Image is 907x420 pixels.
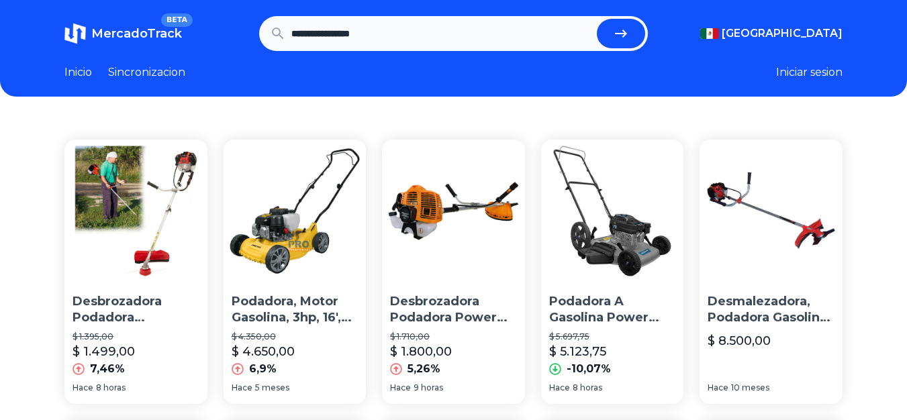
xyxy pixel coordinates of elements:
[90,361,125,377] p: 7,46%
[408,361,440,377] p: 5,26%
[549,293,676,327] p: Podadora A Gasolina Power Hunt 170cc De 21pLG
[64,23,86,44] img: MercadoTrack
[700,140,843,282] img: Desmalezadora, Podadora Gasolina 52cc, Envió Incluido
[73,342,135,361] p: $ 1.499,00
[541,140,684,282] img: Podadora A Gasolina Power Hunt 170cc De 21pLG
[232,382,252,393] span: Hace
[731,382,769,393] span: 10 meses
[549,331,676,342] p: $ 5.697,75
[232,342,295,361] p: $ 4.650,00
[64,64,92,81] a: Inicio
[91,26,182,41] span: MercadoTrack
[249,361,277,377] p: 6,9%
[700,28,719,39] img: Mexico
[708,331,771,350] p: $ 8.500,00
[776,64,843,81] button: Iniciar sesion
[64,140,207,282] img: Desbrozadora Podadora Desmalezadora Gasolina 52cc
[161,13,193,27] span: BETA
[96,382,126,393] span: 8 horas
[73,382,93,393] span: Hace
[700,25,843,42] button: [GEOGRAPHIC_DATA]
[390,293,517,327] p: Desbrozadora Podadora Power Gasolina
[700,140,843,404] a: Desmalezadora, Podadora Gasolina 52cc, Envió IncluidoDesmalezadora, Podadora Gasolina 52cc, Envió...
[232,331,359,342] p: $ 4.350,00
[108,64,185,81] a: Sincronizacion
[232,293,359,327] p: Podadora, Motor Gasolina, 3hp, 16', Pretul 20589
[64,23,182,44] a: MercadoTrackBETA
[390,382,411,393] span: Hace
[722,25,843,42] span: [GEOGRAPHIC_DATA]
[708,293,834,327] p: Desmalezadora, Podadora Gasolina 52cc, Envió Incluido
[708,382,728,393] span: Hace
[224,140,367,404] a: Podadora, Motor Gasolina, 3hp, 16', Pretul 20589Podadora, Motor Gasolina, 3hp, 16', Pretul 20589$...
[549,342,606,361] p: $ 5.123,75
[567,361,611,377] p: -10,07%
[573,382,602,393] span: 8 horas
[64,140,207,404] a: Desbrozadora Podadora Desmalezadora Gasolina 52cc Desbrozadora Podadora Desmalezadora Gasolina 52...
[382,140,525,282] img: Desbrozadora Podadora Power Gasolina
[224,140,367,282] img: Podadora, Motor Gasolina, 3hp, 16', Pretul 20589
[390,331,517,342] p: $ 1.710,00
[541,140,684,404] a: Podadora A Gasolina Power Hunt 170cc De 21pLGPodadora A Gasolina Power Hunt 170cc De 21pLG$ 5.697...
[390,342,452,361] p: $ 1.800,00
[255,382,289,393] span: 5 meses
[73,331,199,342] p: $ 1.395,00
[549,382,570,393] span: Hace
[382,140,525,404] a: Desbrozadora Podadora Power Gasolina Desbrozadora Podadora Power Gasolina$ 1.710,00$ 1.800,005,26...
[73,293,199,327] p: Desbrozadora Podadora Desmalezadora Gasolina 52cc
[414,382,443,393] span: 9 horas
